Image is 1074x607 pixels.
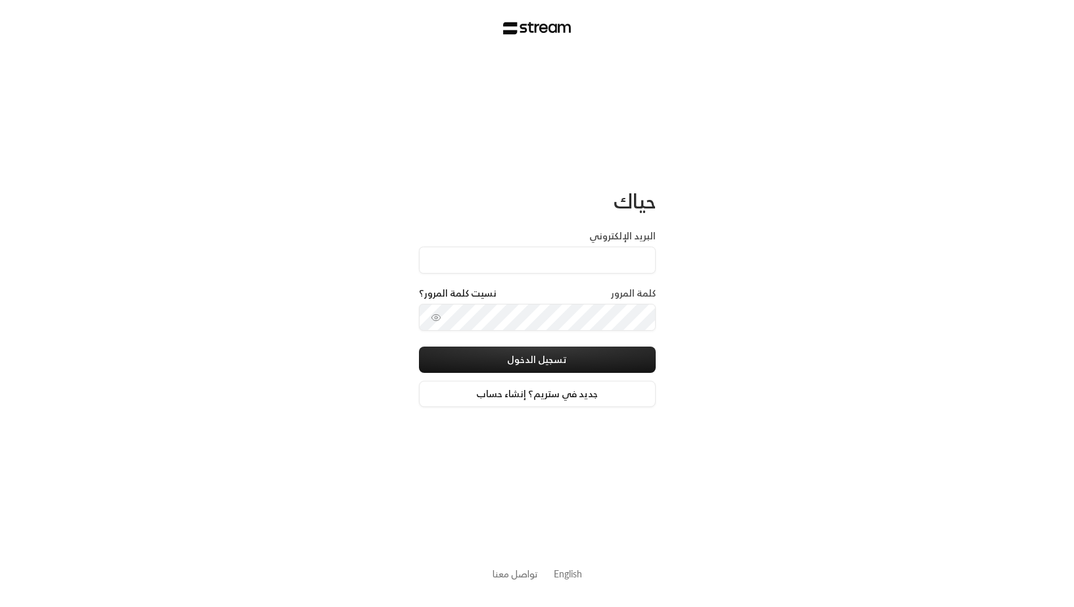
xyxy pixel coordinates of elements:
[419,381,656,407] a: جديد في ستريم؟ إنشاء حساب
[419,287,497,300] a: نسيت كلمة المرور؟
[554,562,582,586] a: English
[589,230,656,243] label: البريد الإلكتروني
[419,347,656,373] button: تسجيل الدخول
[426,307,447,328] button: toggle password visibility
[503,22,571,35] img: Stream Logo
[611,287,656,300] label: كلمة المرور
[493,567,538,581] button: تواصل معنا
[493,566,538,582] a: تواصل معنا
[614,183,656,218] span: حياك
